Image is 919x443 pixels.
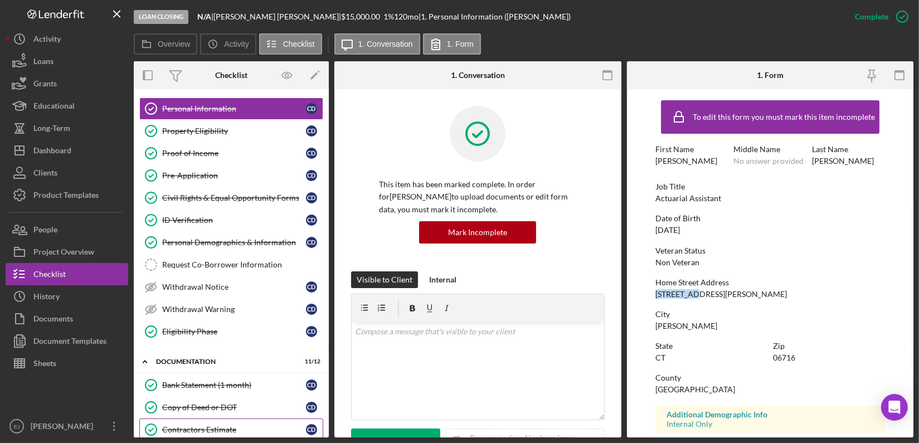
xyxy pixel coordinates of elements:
[6,162,128,184] button: Clients
[33,330,106,355] div: Document Templates
[197,12,213,21] div: |
[334,33,420,55] button: 1. Conversation
[394,12,419,21] div: 120 mo
[33,162,57,187] div: Clients
[162,149,306,158] div: Proof of Income
[667,410,874,419] div: Additional Demographic Info
[139,187,323,209] a: Civil Rights & Equal Opportunity FormsCD
[429,271,456,288] div: Internal
[6,117,128,139] button: Long-Term
[33,117,70,142] div: Long-Term
[162,260,323,269] div: Request Co-Borrower Information
[6,285,128,308] button: History
[33,218,57,244] div: People
[357,271,412,288] div: Visible to Client
[134,10,188,24] div: Loan Closing
[139,320,323,343] a: Eligibility PhaseCD
[306,281,317,293] div: C D
[358,40,413,48] label: 1. Conversation
[667,420,874,429] div: Internal Only
[6,263,128,285] button: Checklist
[733,157,804,165] div: No answer provided
[655,353,665,362] div: CT
[33,184,99,209] div: Product Templates
[300,358,320,365] div: 11 / 12
[224,40,249,48] label: Activity
[655,157,717,165] div: [PERSON_NAME]
[448,221,507,244] div: Mark Incomplete
[33,263,66,288] div: Checklist
[306,170,317,181] div: C D
[655,258,699,267] div: Non Veteran
[306,237,317,248] div: C D
[844,6,913,28] button: Complete
[134,33,197,55] button: Overview
[6,330,128,352] button: Document Templates
[139,276,323,298] a: Withdrawal NoticeCD
[6,352,128,374] button: Sheets
[6,50,128,72] button: Loans
[162,305,306,314] div: Withdrawal Warning
[6,184,128,206] button: Product Templates
[6,218,128,241] a: People
[655,342,767,350] div: State
[6,139,128,162] a: Dashboard
[162,403,306,412] div: Copy of Deed or DOT
[451,71,505,80] div: 1. Conversation
[655,226,680,235] div: [DATE]
[812,157,874,165] div: [PERSON_NAME]
[162,381,306,390] div: Bank Statement (1 month)
[33,139,71,164] div: Dashboard
[33,95,75,120] div: Educational
[6,28,128,50] button: Activity
[6,72,128,95] a: Grants
[306,103,317,114] div: C D
[306,326,317,337] div: C D
[162,283,306,291] div: Withdrawal Notice
[162,238,306,247] div: Personal Demographics & Information
[655,385,735,394] div: [GEOGRAPHIC_DATA]
[655,214,885,223] div: Date of Birth
[6,241,128,263] button: Project Overview
[139,374,323,396] a: Bank Statement (1 month)CD
[655,278,885,287] div: Home Street Address
[351,271,418,288] button: Visible to Client
[33,352,56,377] div: Sheets
[693,113,875,121] div: To edit this form you must mark this item incomplete
[139,254,323,276] a: Request Co-Borrower Information
[757,71,784,80] div: 1. Form
[306,148,317,159] div: C D
[33,285,60,310] div: History
[855,6,888,28] div: Complete
[655,182,885,191] div: Job Title
[33,28,61,53] div: Activity
[6,95,128,117] a: Educational
[162,171,306,180] div: Pre-Application
[162,425,306,434] div: Contractors Estimate
[162,193,306,202] div: Civil Rights & Equal Opportunity Forms
[139,120,323,142] a: Property EligibilityCD
[33,72,57,98] div: Grants
[306,379,317,391] div: C D
[139,298,323,320] a: Withdrawal WarningCD
[881,394,908,421] div: Open Intercom Messenger
[33,50,54,75] div: Loans
[6,308,128,330] button: Documents
[773,353,795,362] div: 06716
[13,423,20,430] text: EJ
[158,40,190,48] label: Overview
[655,194,721,203] div: Actuarial Assistant
[139,396,323,418] a: Copy of Deed or DOTCD
[215,71,247,80] div: Checklist
[139,418,323,441] a: Contractors EstimateCD
[139,164,323,187] a: Pre-ApplicationCD
[283,40,315,48] label: Checklist
[306,125,317,137] div: C D
[213,12,341,21] div: [PERSON_NAME] [PERSON_NAME] |
[383,12,394,21] div: 1 %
